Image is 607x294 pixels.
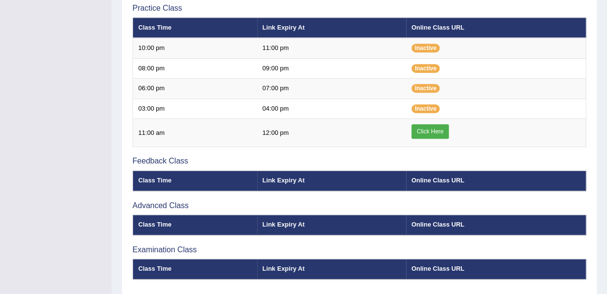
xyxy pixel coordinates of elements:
h3: Feedback Class [132,157,586,165]
td: 09:00 pm [257,58,406,79]
h3: Advanced Class [132,201,586,210]
a: Click Here [411,124,449,139]
h3: Examination Class [132,245,586,254]
th: Class Time [133,259,257,279]
th: Link Expiry At [257,17,406,38]
th: Online Class URL [406,171,586,191]
th: Online Class URL [406,215,586,235]
td: 11:00 am [133,119,257,147]
td: 03:00 pm [133,98,257,119]
th: Class Time [133,17,257,38]
td: 08:00 pm [133,58,257,79]
span: Inactive [411,104,440,113]
span: Inactive [411,44,440,52]
h3: Practice Class [132,4,586,13]
span: Inactive [411,64,440,73]
td: 10:00 pm [133,38,257,58]
span: Inactive [411,84,440,93]
td: 11:00 pm [257,38,406,58]
th: Link Expiry At [257,215,406,235]
td: 12:00 pm [257,119,406,147]
th: Class Time [133,215,257,235]
th: Online Class URL [406,17,586,38]
td: 06:00 pm [133,79,257,99]
th: Link Expiry At [257,259,406,279]
th: Link Expiry At [257,171,406,191]
td: 07:00 pm [257,79,406,99]
th: Online Class URL [406,259,586,279]
td: 04:00 pm [257,98,406,119]
th: Class Time [133,171,257,191]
